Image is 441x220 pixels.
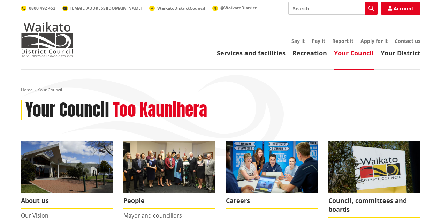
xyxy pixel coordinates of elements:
[21,141,113,193] img: WDC Building 0015
[21,141,113,209] a: WDC Building 0015 About us
[123,141,215,209] a: 2022 Council People
[226,141,318,193] img: Office staff in meeting - Career page
[360,38,388,44] a: Apply for it
[21,22,73,57] img: Waikato District Council - Te Kaunihera aa Takiwaa o Waikato
[21,5,55,11] a: 0800 492 452
[157,5,205,11] span: WaikatoDistrictCouncil
[226,141,318,209] a: Careers
[29,5,55,11] span: 0800 492 452
[212,5,257,11] a: @WaikatoDistrict
[123,212,182,219] a: Mayor and councillors
[123,193,215,209] span: People
[21,87,420,93] nav: breadcrumb
[291,38,305,44] a: Say it
[113,100,207,120] h2: Too Kaunihera
[395,38,420,44] a: Contact us
[70,5,142,11] span: [EMAIL_ADDRESS][DOMAIN_NAME]
[21,193,113,209] span: About us
[332,38,353,44] a: Report it
[381,2,420,15] a: Account
[25,100,109,120] h1: Your Council
[38,87,62,93] span: Your Council
[62,5,142,11] a: [EMAIL_ADDRESS][DOMAIN_NAME]
[328,141,420,193] img: Waikato-District-Council-sign
[21,87,33,93] a: Home
[217,49,286,57] a: Services and facilities
[328,141,420,218] a: Waikato-District-Council-sign Council, committees and boards
[381,49,420,57] a: Your District
[334,49,374,57] a: Your Council
[292,49,327,57] a: Recreation
[220,5,257,11] span: @WaikatoDistrict
[328,193,420,218] span: Council, committees and boards
[226,193,318,209] span: Careers
[149,5,205,11] a: WaikatoDistrictCouncil
[21,212,48,219] a: Our Vision
[288,2,378,15] input: Search input
[312,38,325,44] a: Pay it
[123,141,215,193] img: 2022 Council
